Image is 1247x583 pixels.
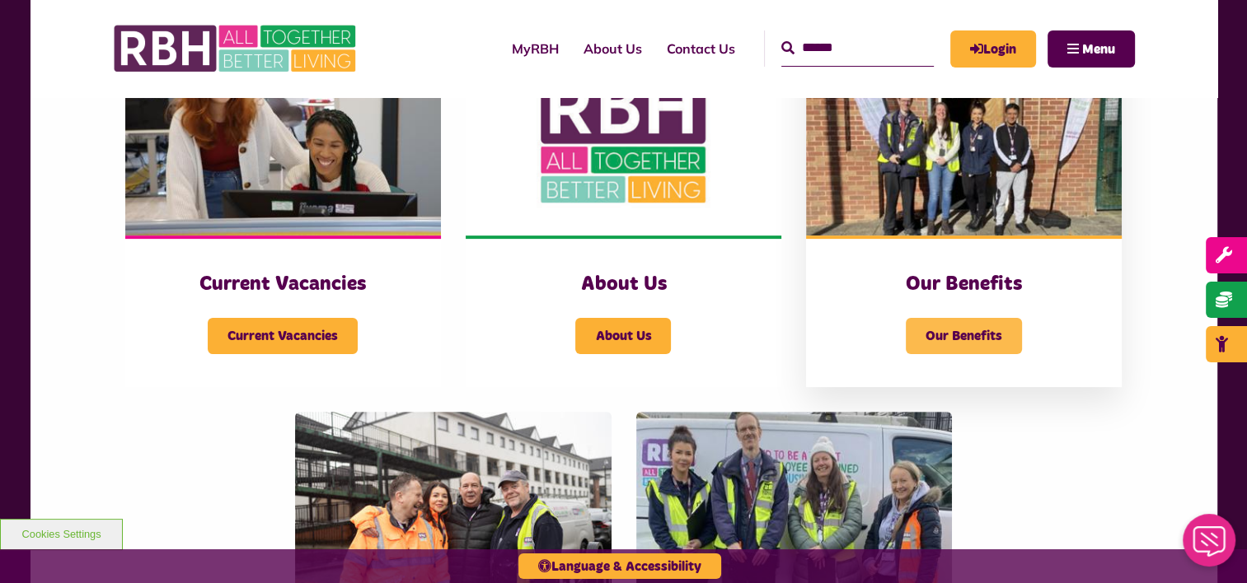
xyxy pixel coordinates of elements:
[125,38,441,236] img: IMG 1470
[466,38,781,387] a: About Us About Us
[208,318,358,354] span: Current Vacancies
[806,38,1122,387] a: Our Benefits Our Benefits
[575,318,671,354] span: About Us
[518,553,721,579] button: Language & Accessibility
[1082,43,1115,56] span: Menu
[571,26,654,71] a: About Us
[906,318,1022,354] span: Our Benefits
[781,30,934,66] input: Search
[499,272,748,297] h3: About Us
[654,26,748,71] a: Contact Us
[1048,30,1135,68] button: Navigation
[806,38,1122,236] img: Dropinfreehold2
[158,272,408,297] h3: Current Vacancies
[950,30,1036,68] a: MyRBH
[125,38,441,387] a: Current Vacancies Current Vacancies
[466,38,781,236] img: RBH Logo Social Media 480X360 (1)
[839,272,1089,297] h3: Our Benefits
[1173,509,1247,583] iframe: Netcall Web Assistant for live chat
[113,16,360,81] img: RBH
[499,26,571,71] a: MyRBH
